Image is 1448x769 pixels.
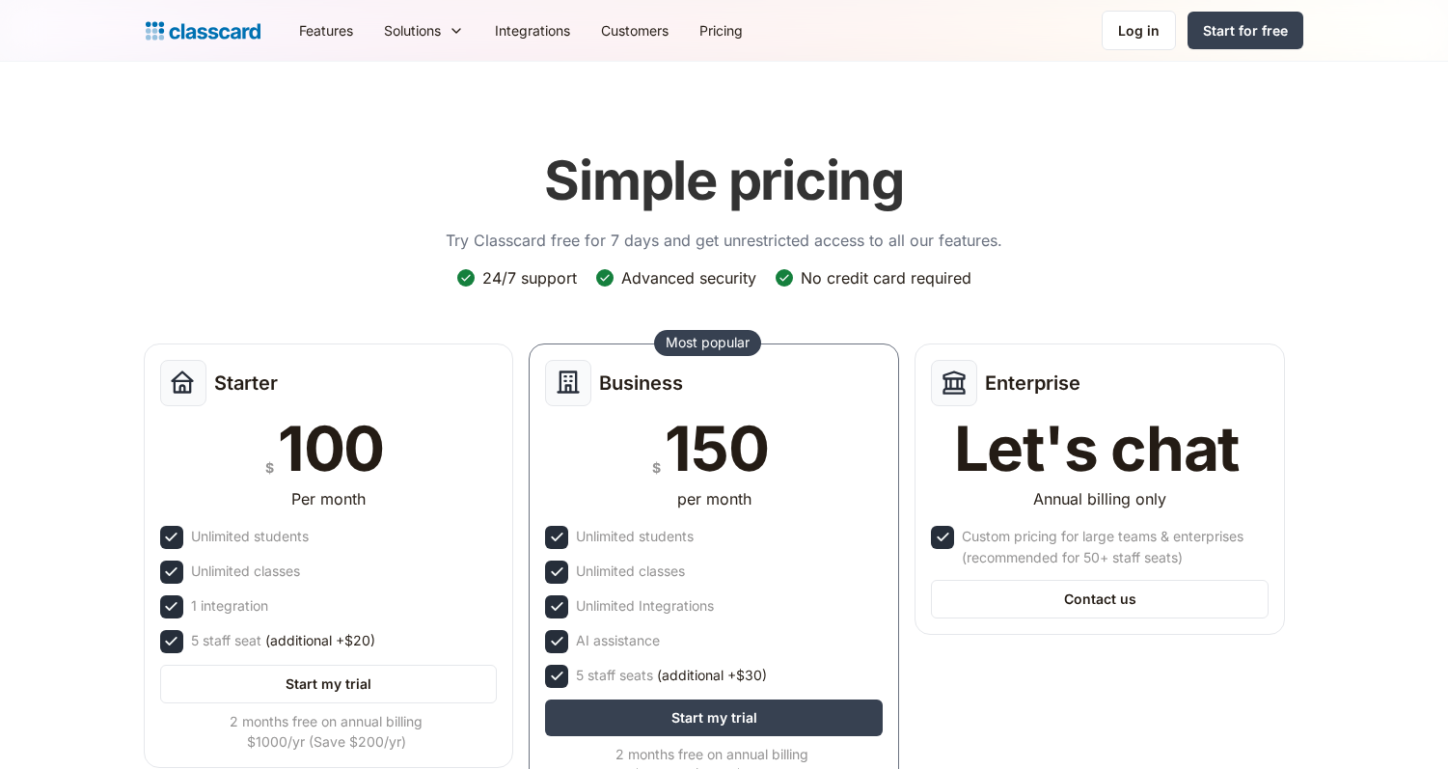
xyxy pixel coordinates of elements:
[985,371,1080,395] h2: Enterprise
[284,9,369,52] a: Features
[652,455,661,480] div: $
[576,526,694,547] div: Unlimited students
[160,711,494,752] div: 2 months free on annual billing $1000/yr (Save $200/yr)
[482,267,577,288] div: 24/7 support
[191,526,309,547] div: Unlimited students
[576,665,767,686] div: 5 staff seats
[265,455,274,480] div: $
[446,229,1002,252] p: Try Classcard free for 7 days and get unrestricted access to all our features.
[1102,11,1176,50] a: Log in
[586,9,684,52] a: Customers
[160,665,498,703] a: Start my trial
[1203,20,1288,41] div: Start for free
[666,333,750,352] div: Most popular
[621,267,756,288] div: Advanced security
[1033,487,1166,510] div: Annual billing only
[191,630,375,651] div: 5 staff seat
[214,371,278,395] h2: Starter
[954,418,1240,480] div: Let's chat
[684,9,758,52] a: Pricing
[665,418,768,480] div: 150
[278,418,384,480] div: 100
[677,487,751,510] div: per month
[576,595,714,617] div: Unlimited Integrations
[291,487,366,510] div: Per month
[931,580,1269,618] a: Contact us
[384,20,441,41] div: Solutions
[369,9,479,52] div: Solutions
[576,561,685,582] div: Unlimited classes
[1188,12,1303,49] a: Start for free
[265,630,375,651] span: (additional +$20)
[545,700,883,736] a: Start my trial
[146,17,260,44] a: Logo
[1118,20,1160,41] div: Log in
[479,9,586,52] a: Integrations
[191,595,268,617] div: 1 integration
[576,630,660,651] div: AI assistance
[599,371,683,395] h2: Business
[544,149,904,213] h1: Simple pricing
[191,561,300,582] div: Unlimited classes
[962,526,1265,568] div: Custom pricing for large teams & enterprises (recommended for 50+ staff seats)
[657,665,767,686] span: (additional +$30)
[801,267,971,288] div: No credit card required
